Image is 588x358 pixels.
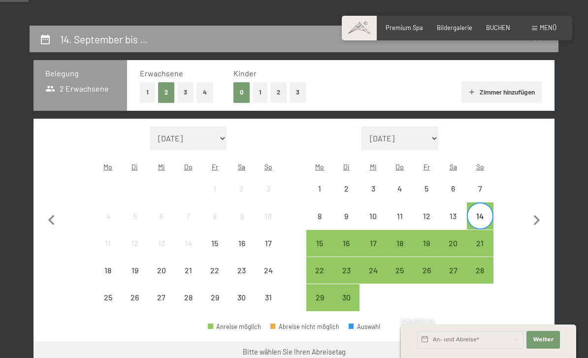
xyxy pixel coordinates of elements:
[95,230,121,257] div: Abreise nicht möglich
[196,82,213,102] button: 4
[526,127,547,312] button: Nächster Monat
[131,163,138,171] abbr: Dienstag
[526,331,560,349] button: Weiter
[229,257,255,284] div: Sat Aug 23 2025
[256,266,281,291] div: 24
[60,33,148,45] h2: 14. September bis …
[413,175,440,202] div: Abreise nicht möglich
[315,163,324,171] abbr: Montag
[414,185,439,209] div: 5
[359,257,386,284] div: Abreise möglich
[122,266,147,291] div: 19
[486,24,510,32] a: BUCHEN
[176,266,200,291] div: 21
[441,239,465,264] div: 20
[148,202,175,229] div: Wed Aug 06 2025
[440,257,466,284] div: Abreise möglich
[414,239,439,264] div: 19
[334,293,359,318] div: 30
[201,284,228,311] div: Fri Aug 29 2025
[306,230,333,257] div: Abreise möglich
[201,202,228,229] div: Fri Aug 08 2025
[148,230,175,257] div: Wed Aug 13 2025
[333,175,359,202] div: Tue Sep 02 2025
[148,284,175,311] div: Abreise nicht möglich
[201,175,228,202] div: Fri Aug 01 2025
[270,324,339,330] div: Abreise nicht möglich
[148,257,175,284] div: Abreise nicht möglich
[175,202,201,229] div: Abreise nicht möglich
[359,175,386,202] div: Wed Sep 03 2025
[306,284,333,311] div: Abreise möglich
[255,202,282,229] div: Sun Aug 10 2025
[349,324,380,330] div: Auswahl
[256,239,281,264] div: 17
[468,266,492,291] div: 28
[333,257,359,284] div: Abreise möglich
[229,185,254,209] div: 2
[424,163,430,171] abbr: Freitag
[413,230,440,257] div: Fri Sep 19 2025
[359,202,386,229] div: Abreise nicht möglich
[176,293,200,318] div: 28
[467,175,493,202] div: Abreise nicht möglich
[229,284,255,311] div: Sat Aug 30 2025
[175,284,201,311] div: Thu Aug 28 2025
[255,284,282,311] div: Abreise nicht möglich
[202,239,227,264] div: 15
[467,202,493,229] div: Abreise möglich
[253,82,268,102] button: 1
[440,230,466,257] div: Sat Sep 20 2025
[333,230,359,257] div: Abreise möglich
[95,284,121,311] div: Abreise nicht möglich
[388,185,412,209] div: 4
[476,163,484,171] abbr: Sonntag
[387,175,413,202] div: Thu Sep 04 2025
[359,230,386,257] div: Abreise möglich
[387,230,413,257] div: Thu Sep 18 2025
[95,230,121,257] div: Mon Aug 11 2025
[306,202,333,229] div: Abreise nicht möglich
[95,284,121,311] div: Mon Aug 25 2025
[243,347,346,357] div: Bitte wählen Sie Ihren Abreisetag
[414,266,439,291] div: 26
[208,324,261,330] div: Anreise möglich
[255,175,282,202] div: Sun Aug 03 2025
[202,293,227,318] div: 29
[306,230,333,257] div: Mon Sep 15 2025
[148,284,175,311] div: Wed Aug 27 2025
[307,185,332,209] div: 1
[96,266,120,291] div: 18
[413,257,440,284] div: Fri Sep 26 2025
[401,319,435,325] span: Schnellanfrage
[176,239,200,264] div: 14
[175,284,201,311] div: Abreise nicht möglich
[122,293,147,318] div: 26
[370,163,377,171] abbr: Mittwoch
[290,82,306,102] button: 3
[343,163,350,171] abbr: Dienstag
[41,127,62,312] button: Vorheriger Monat
[229,239,254,264] div: 16
[95,202,121,229] div: Abreise nicht möglich
[201,230,228,257] div: Fri Aug 15 2025
[360,212,385,237] div: 10
[307,293,332,318] div: 29
[201,284,228,311] div: Abreise nicht möglich
[359,202,386,229] div: Wed Sep 10 2025
[440,202,466,229] div: Sat Sep 13 2025
[441,266,465,291] div: 27
[467,257,493,284] div: Sun Sep 28 2025
[201,230,228,257] div: Abreise nicht möglich
[306,284,333,311] div: Mon Sep 29 2025
[437,24,472,32] span: Bildergalerie
[121,230,148,257] div: Abreise nicht möglich
[387,175,413,202] div: Abreise nicht möglich
[540,24,556,32] span: Menü
[148,257,175,284] div: Wed Aug 20 2025
[387,230,413,257] div: Abreise möglich
[414,212,439,237] div: 12
[96,239,120,264] div: 11
[255,230,282,257] div: Sun Aug 17 2025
